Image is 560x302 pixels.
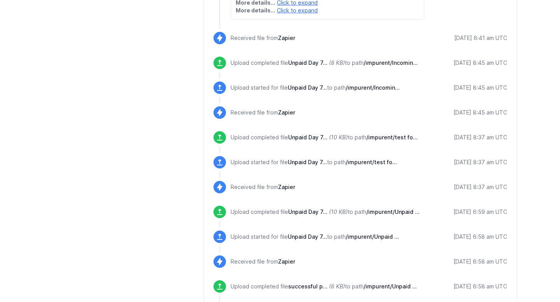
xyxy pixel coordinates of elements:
span: Zapier [278,258,295,265]
div: [DATE] 6:59 am UTC [453,208,507,216]
p: Received file from [231,34,295,42]
p: Upload completed file to path [231,208,420,216]
p: Upload completed file to path [231,134,418,141]
div: [DATE] 8:45 am UTC [453,84,507,92]
div: [DATE] 6:58 am UTC [453,258,507,266]
p: Received file from [231,109,295,116]
span: Zapier [278,184,295,190]
div: [DATE] 8:45 am UTC [453,109,507,116]
i: (6 KB) [329,283,345,290]
span: Unpaid Day 7 - Sep 6 2025.xlsx [288,59,327,66]
p: Upload completed file to path [231,59,418,67]
span: /impurent/Unpaid Day 7 [366,208,420,215]
p: Upload completed file to path [231,283,417,290]
span: Unpaid Day 7 - Sep 8 2025.xlsx [288,134,327,141]
span: /impurent/Incoming/Unpaid Day 7 [346,84,400,91]
p: Upload started for file to path [231,233,399,241]
span: Zapier [278,35,295,41]
div: [DATE] 6:58 am UTC [453,283,507,290]
div: [DATE] 8:37 am UTC [454,158,507,166]
div: [DATE] 6:41 am UTC [454,34,507,42]
p: Received file from [231,258,295,266]
span: Unpaid Day 7 - Sep 8 2025.xlsx [288,233,327,240]
p: Upload started for file to path [231,158,397,166]
p: Received file from [231,183,295,191]
span: Unpaid Day 7 - Sep 8 2025.xlsx [288,159,327,165]
strong: More details... [236,7,275,14]
a: Click to expand [277,7,318,14]
span: /impurent/Incoming/Unpaid Day 7 [364,59,418,66]
div: [DATE] 8:45 am UTC [453,59,507,67]
span: /impurent/test folder creation [366,134,418,141]
span: /impurent/Unpaid Day 7 [364,283,417,290]
div: [DATE] 8:37 am UTC [454,134,507,141]
span: /impurent/test folder creation [346,159,397,165]
span: /impurent/Unpaid Day 7 [346,233,399,240]
i: (10 KB) [329,208,348,215]
div: [DATE] 6:58 am UTC [453,233,507,241]
span: successful payments - 15 Sep 2025.xlsx [288,283,327,290]
i: (10 KB) [329,134,348,141]
span: Zapier [278,109,295,116]
span: Unpaid Day 7 - Sep 6 2025.xlsx [288,84,327,91]
i: (8 KB) [329,59,345,66]
span: Unpaid Day 7 - Sep 8 2025.xlsx [288,208,327,215]
p: Upload started for file to path [231,84,400,92]
div: [DATE] 8:37 am UTC [454,183,507,191]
